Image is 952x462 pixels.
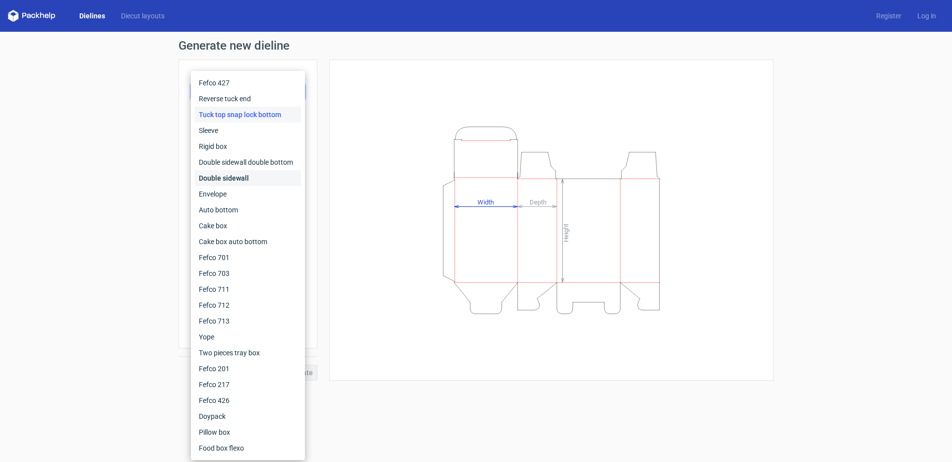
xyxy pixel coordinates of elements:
a: Log in [909,11,944,21]
div: Pillow box [195,424,301,440]
div: Fefco 201 [195,361,301,377]
h1: Generate new dieline [178,40,773,52]
div: Sleeve [195,123,301,138]
div: Double sidewall double bottom [195,154,301,170]
tspan: Depth [530,198,546,205]
div: Fefco 426 [195,393,301,408]
div: Rigid box [195,138,301,154]
div: Fefco 427 [195,75,301,91]
div: Double sidewall [195,170,301,186]
div: Fefco 703 [195,265,301,281]
div: Yope [195,329,301,345]
div: Food box flexo [195,440,301,456]
div: Doypack [195,408,301,424]
a: Diecut layouts [113,11,173,21]
div: Fefco 701 [195,250,301,265]
tspan: Height [562,223,570,242]
div: Fefco 713 [195,313,301,329]
div: Cake box [195,218,301,234]
div: Tuck top snap lock bottom [195,107,301,123]
div: Cake box auto bottom [195,234,301,250]
div: Two pieces tray box [195,345,301,361]
div: Fefco 712 [195,297,301,313]
div: Fefco 711 [195,281,301,297]
div: Reverse tuck end [195,91,301,107]
div: Envelope [195,186,301,202]
div: Auto bottom [195,202,301,218]
a: Dielines [71,11,113,21]
a: Register [868,11,909,21]
div: Fefco 217 [195,377,301,393]
tspan: Width [477,198,494,205]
